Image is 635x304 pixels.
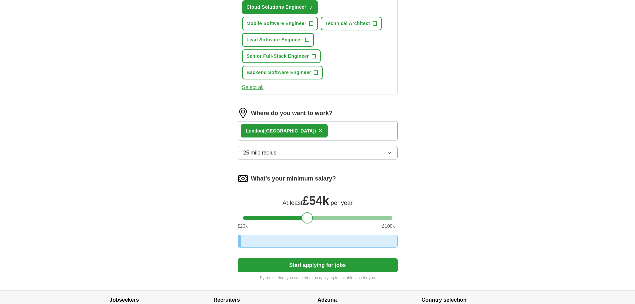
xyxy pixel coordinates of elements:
button: 25 mile radius [238,146,398,160]
span: Senior Full-Stack Engineer [247,53,309,60]
span: £ 100 k+ [382,223,397,230]
span: £ 54k [302,194,329,208]
strong: Londo [246,128,260,133]
span: ([GEOGRAPHIC_DATA]) [263,128,316,133]
button: Cloud Solutions Engineer✓ [242,0,318,14]
span: £ 20 k [238,223,248,230]
span: per year [331,200,353,206]
button: Senior Full-Stack Engineer [242,49,321,63]
button: Backend Software Engineer [242,66,323,79]
span: Backend Software Engineer [247,69,311,76]
span: ✓ [309,5,313,10]
span: Technical Architect [325,20,370,27]
span: × [319,127,323,134]
label: Where do you want to work? [251,109,333,118]
button: × [319,126,323,136]
span: Lead Software Engineer [247,36,302,43]
div: n [246,127,316,134]
span: Mobile Software Engineer [247,20,307,27]
button: Select all [242,83,264,91]
label: What's your minimum salary? [251,174,336,183]
p: By registering, you consent to us applying to suitable jobs for you [238,275,398,281]
button: Lead Software Engineer [242,33,314,47]
span: Cloud Solutions Engineer [247,4,307,11]
img: salary.png [238,173,248,184]
img: location.png [238,108,248,118]
span: 25 mile radius [243,149,277,157]
button: Mobile Software Engineer [242,17,318,30]
button: Start applying for jobs [238,258,398,272]
span: At least [282,200,302,206]
button: Technical Architect [321,17,382,30]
